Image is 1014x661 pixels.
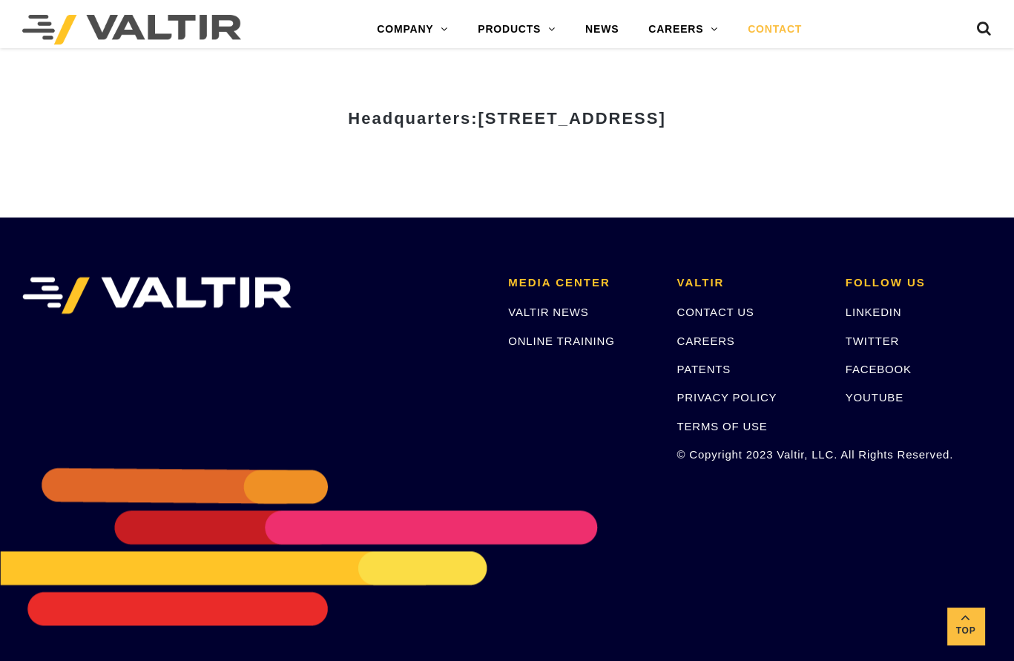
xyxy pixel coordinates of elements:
strong: Headquarters: [348,109,665,128]
a: COMPANY [362,15,463,45]
h2: VALTIR [676,277,823,289]
img: VALTIR [22,277,292,314]
a: FACEBOOK [846,363,912,375]
a: CONTACT [733,15,817,45]
a: CAREERS [676,335,734,347]
a: NEWS [570,15,633,45]
a: PRIVACY POLICY [676,391,777,404]
a: TERMS OF USE [676,420,767,433]
span: Top [947,622,984,639]
a: YOUTUBE [846,391,903,404]
a: PATENTS [676,363,731,375]
p: © Copyright 2023 Valtir, LLC. All Rights Reserved. [676,446,823,463]
a: TWITTER [846,335,899,347]
span: [STREET_ADDRESS] [478,109,665,128]
a: Top [947,608,984,645]
a: VALTIR NEWS [508,306,588,318]
a: CONTACT US [676,306,754,318]
img: Valtir [22,15,241,45]
h2: MEDIA CENTER [508,277,654,289]
a: CAREERS [633,15,733,45]
a: ONLINE TRAINING [508,335,614,347]
a: PRODUCTS [463,15,570,45]
a: LINKEDIN [846,306,902,318]
h2: FOLLOW US [846,277,992,289]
